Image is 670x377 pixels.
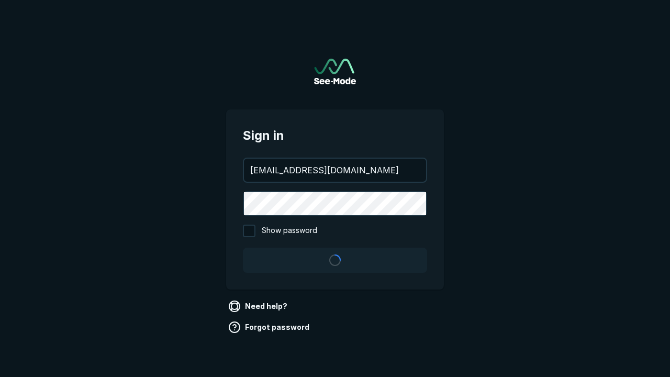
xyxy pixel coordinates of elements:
span: Sign in [243,126,427,145]
input: your@email.com [244,159,426,182]
a: Forgot password [226,319,314,336]
a: Go to sign in [314,59,356,84]
img: See-Mode Logo [314,59,356,84]
span: Show password [262,225,317,237]
a: Need help? [226,298,292,315]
